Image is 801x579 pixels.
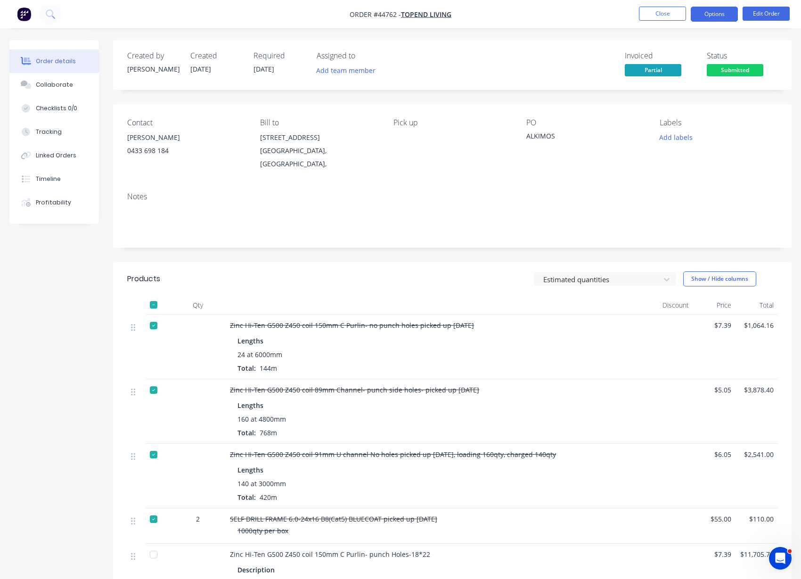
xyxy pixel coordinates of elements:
span: $55.00 [696,514,731,524]
span: 160 at 4800mm [237,414,286,424]
span: Zinc Hi-Ten G500 Z450 coil 89mm Channel- punch side holes- picked up [DATE] [230,385,479,394]
span: Zinc Hi-Ten G500 Z450 coil 91mm U channel No holes picked up [DATE], loading 160qty, charged 140qty [230,450,556,459]
span: $2,541.00 [739,449,774,459]
div: Total [735,296,777,315]
div: [PERSON_NAME]0433 698 184 [127,131,245,161]
div: Products [127,273,160,285]
div: Qty [170,296,226,315]
span: $1,064.16 [739,320,774,330]
span: Total: [237,493,256,502]
div: 0433 698 184 [127,144,245,157]
div: Required [253,51,305,60]
button: Linked Orders [9,144,99,167]
span: Zinc Hi-Ten G500 Z450 coil 150mm C Purlin- no punch holes picked up [DATE] [230,321,474,330]
span: Partial [625,64,681,76]
span: 24 at 6000mm [237,350,282,359]
div: PO [526,118,644,127]
div: Invoiced [625,51,695,60]
span: $7.39 [696,549,731,559]
div: Price [693,296,735,315]
span: Submitted [707,64,763,76]
div: Bill to [260,118,378,127]
span: $6.05 [696,449,731,459]
button: Edit Order [743,7,790,21]
span: 2 [196,514,200,524]
span: [DATE] [253,65,274,73]
div: Created [190,51,242,60]
button: Add team member [311,64,381,77]
span: SELF DRILL FRAME 6.0-24x16 B8(Cat5) BLUECOAT picked up [DATE] [230,514,437,523]
button: Add team member [317,64,381,77]
div: Pick up [393,118,511,127]
span: Order #44762 - [350,10,401,19]
span: Lengths [237,400,263,410]
button: Profitability [9,191,99,214]
span: 420m [256,493,281,502]
button: Submitted [707,64,763,78]
span: $11,705.76 [739,549,774,559]
div: Linked Orders [36,151,76,160]
span: $3,878.40 [739,385,774,395]
span: Total: [237,364,256,373]
div: Notes [127,192,777,201]
div: Status [707,51,777,60]
button: Options [691,7,738,22]
span: $110.00 [739,514,774,524]
span: $5.05 [696,385,731,395]
div: Checklists 0/0 [36,104,77,113]
div: ALKIMOS [526,131,644,144]
div: [STREET_ADDRESS] [260,131,378,144]
span: Lengths [237,336,263,346]
span: $7.39 [696,320,731,330]
button: Timeline [9,167,99,191]
span: Zinc Hi-Ten G500 Z450 coil 150mm C Purlin- punch Holes-18*22 [230,550,430,559]
span: 768m [256,428,281,437]
div: Labels [660,118,777,127]
iframe: Intercom live chat [769,547,792,570]
span: Total: [237,428,256,437]
div: [PERSON_NAME] [127,131,245,144]
span: 140 at 3000mm [237,479,286,489]
div: [PERSON_NAME] [127,64,179,74]
a: Topend Living [401,10,451,19]
span: 1000qty per box [237,526,288,535]
button: Checklists 0/0 [9,97,99,120]
button: Tracking [9,120,99,144]
div: Profitability [36,198,71,207]
span: 144m [256,364,281,373]
div: [GEOGRAPHIC_DATA], [GEOGRAPHIC_DATA], [260,144,378,171]
div: Assigned to [317,51,411,60]
div: Collaborate [36,81,73,89]
button: Collaborate [9,73,99,97]
button: Order details [9,49,99,73]
span: [DATE] [190,65,211,73]
div: Description [237,563,278,577]
button: Close [639,7,686,21]
div: Timeline [36,175,61,183]
span: Lengths [237,465,263,475]
div: [STREET_ADDRESS][GEOGRAPHIC_DATA], [GEOGRAPHIC_DATA], [260,131,378,171]
button: Add labels [654,131,697,144]
div: Order details [36,57,76,65]
img: Factory [17,7,31,21]
div: Contact [127,118,245,127]
button: Show / Hide columns [683,271,756,286]
div: Tracking [36,128,62,136]
div: Discount [650,296,693,315]
div: Created by [127,51,179,60]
